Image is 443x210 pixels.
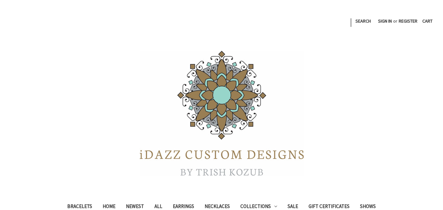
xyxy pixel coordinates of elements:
a: Search [352,13,374,29]
span: Cart [422,18,433,24]
li: | [350,16,352,28]
a: Cart [419,13,436,29]
img: iDazz Custom Designs [140,51,304,176]
span: or [393,18,398,25]
a: Sign in [374,13,395,29]
a: Register [395,13,421,29]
